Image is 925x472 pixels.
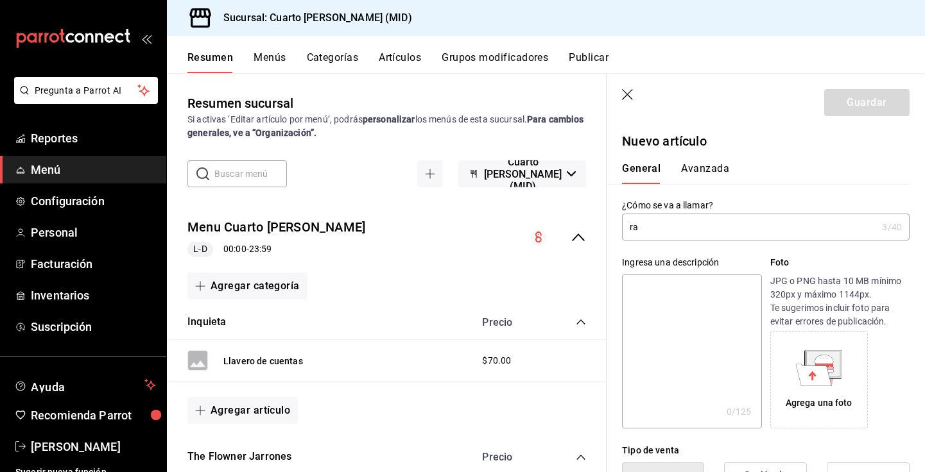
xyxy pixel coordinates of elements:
button: Resumen [187,51,233,73]
button: Artículos [379,51,421,73]
button: Agregar categoría [187,273,307,299]
button: Agregar artículo [187,397,298,424]
input: Buscar menú [214,161,287,187]
button: Inquieta [187,315,226,330]
label: ¿Cómo se va a llamar? [622,201,910,210]
button: Cuarto [PERSON_NAME] (MID) [458,160,586,187]
div: collapse-menu-row [167,208,607,267]
span: Suscripción [31,318,156,335]
span: Menú [31,161,156,178]
button: Categorías [307,51,359,73]
p: Foto [770,256,910,269]
span: Ayuda [31,377,139,392]
h3: Sucursal: Cuarto [PERSON_NAME] (MID) [213,10,412,26]
div: Agrega una foto [786,396,852,410]
div: Precio [469,316,551,328]
button: Publicar [569,51,609,73]
span: L-D [188,242,212,256]
button: Avanzada [681,162,729,184]
div: 00:00 - 23:59 [187,242,365,257]
div: navigation tabs [622,162,894,184]
button: open_drawer_menu [141,33,151,44]
div: navigation tabs [187,51,925,73]
div: Si activas ‘Editar artículo por menú’, podrás los menús de esta sucursal. [187,113,586,140]
span: Personal [31,224,156,241]
span: Reportes [31,130,156,147]
button: Grupos modificadores [442,51,548,73]
span: Facturación [31,255,156,273]
strong: personalizar [363,114,415,124]
p: Nuevo artículo [622,131,910,151]
p: JPG o PNG hasta 10 MB mínimo 320px y máximo 1144px. Te sugerimos incluir foto para evitar errores... [770,274,910,328]
button: Llavero de cuentas [223,355,303,367]
span: [PERSON_NAME] [31,438,156,455]
div: 0 /125 [727,405,752,418]
button: collapse-category-row [576,452,586,462]
div: Ingresa una descripción [622,256,761,269]
button: The Flowner Jarrones [187,450,291,464]
div: Agrega una foto [774,334,865,425]
a: Pregunta a Parrot AI [9,93,158,106]
button: collapse-category-row [576,317,586,327]
button: Menu Cuarto [PERSON_NAME] [187,218,365,237]
div: Precio [469,451,551,463]
button: Pregunta a Parrot AI [14,77,158,104]
div: 3 /40 [882,221,902,233]
span: Configuración [31,192,156,210]
span: $70.00 [482,354,511,367]
span: Inventarios [31,287,156,304]
span: Cuarto [PERSON_NAME] (MID) [484,156,562,192]
button: General [622,162,661,184]
div: Tipo de venta [622,444,910,457]
span: Pregunta a Parrot AI [35,84,138,97]
div: Resumen sucursal [187,94,293,113]
span: Recomienda Parrot [31,407,156,424]
button: Menús [254,51,286,73]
